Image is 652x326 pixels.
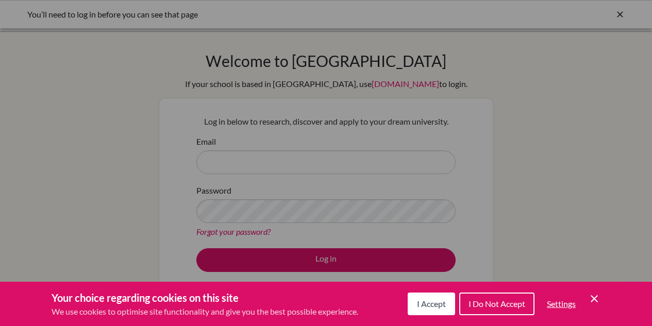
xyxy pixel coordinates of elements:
[588,293,600,305] button: Save and close
[52,305,358,318] p: We use cookies to optimise site functionality and give you the best possible experience.
[408,293,455,315] button: I Accept
[469,299,525,308] span: I Do Not Accept
[52,290,358,305] h3: Your choice regarding cookies on this site
[539,294,584,314] button: Settings
[459,293,534,315] button: I Do Not Accept
[417,299,446,308] span: I Accept
[547,299,576,308] span: Settings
